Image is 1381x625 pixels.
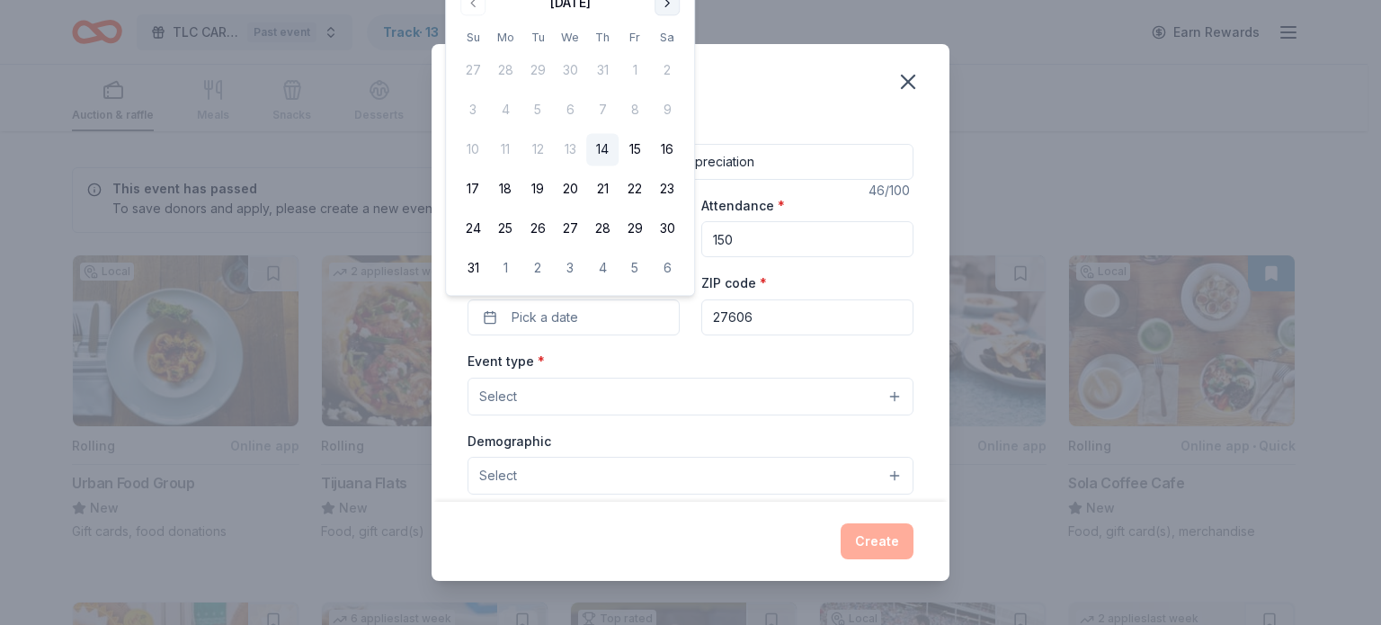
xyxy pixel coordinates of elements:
button: 26 [521,213,554,246]
span: Select [479,465,517,487]
button: 18 [489,174,521,206]
button: 28 [586,213,619,246]
button: 14 [586,134,619,166]
button: 20 [554,174,586,206]
label: Demographic [468,433,551,451]
button: 2 [521,253,554,285]
button: 4 [586,253,619,285]
button: Select [468,378,913,415]
th: Monday [489,28,521,47]
label: Event type [468,353,545,371]
button: 22 [619,174,651,206]
button: 19 [521,174,554,206]
button: 21 [586,174,619,206]
button: 23 [651,174,683,206]
div: 46 /100 [869,180,913,201]
button: 16 [651,134,683,166]
label: ZIP code [701,274,767,292]
label: Attendance [701,197,785,215]
th: Thursday [586,28,619,47]
th: Sunday [457,28,489,47]
button: 1 [489,253,521,285]
th: Saturday [651,28,683,47]
th: Wednesday [554,28,586,47]
th: Tuesday [521,28,554,47]
button: 25 [489,213,521,246]
span: Select [479,386,517,407]
button: Select [468,457,913,495]
button: 5 [619,253,651,285]
button: Pick a date [468,299,680,335]
button: 3 [554,253,586,285]
button: 29 [619,213,651,246]
th: Friday [619,28,651,47]
button: 15 [619,134,651,166]
button: 24 [457,213,489,246]
button: 17 [457,174,489,206]
button: 27 [554,213,586,246]
button: 31 [457,253,489,285]
button: 30 [651,213,683,246]
input: 12345 (U.S. only) [701,299,913,335]
button: 6 [651,253,683,285]
span: Pick a date [512,307,578,328]
input: 20 [701,221,913,257]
